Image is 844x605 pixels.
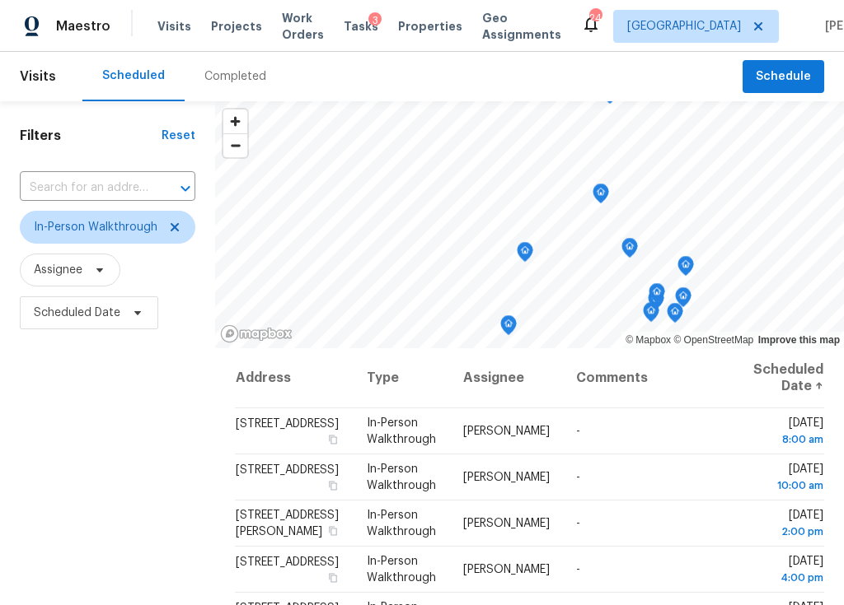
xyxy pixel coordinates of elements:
[236,510,339,538] span: [STREET_ADDRESS][PERSON_NAME]
[326,478,340,493] button: Copy Address
[673,334,753,346] a: OpenStreetMap
[626,334,671,346] a: Mapbox
[482,10,561,43] span: Geo Assignments
[162,128,195,144] div: Reset
[753,570,823,586] div: 4:00 pm
[368,12,382,29] div: 3
[223,133,247,157] button: Zoom out
[174,177,197,200] button: Open
[678,256,694,282] div: Map marker
[500,315,517,341] div: Map marker
[20,175,149,201] input: Search for an address...
[326,570,340,585] button: Copy Address
[282,10,324,43] span: Work Orders
[621,238,638,263] div: Map marker
[398,18,462,35] span: Properties
[756,67,811,87] span: Schedule
[576,472,580,483] span: -
[593,184,609,209] div: Map marker
[56,18,110,35] span: Maestro
[675,287,692,313] div: Map marker
[204,68,266,85] div: Completed
[157,18,191,35] span: Visits
[344,21,378,32] span: Tasks
[367,510,436,538] span: In-Person Walkthrough
[643,302,659,328] div: Map marker
[576,518,580,529] span: -
[463,426,550,437] span: [PERSON_NAME]
[236,556,339,568] span: [STREET_ADDRESS]
[576,564,580,575] span: -
[753,524,823,540] div: 2:00 pm
[753,463,823,494] span: [DATE]
[326,524,340,538] button: Copy Address
[753,556,823,586] span: [DATE]
[34,305,120,321] span: Scheduled Date
[236,418,339,430] span: [STREET_ADDRESS]
[753,510,823,540] span: [DATE]
[758,334,840,346] a: Improve this map
[667,303,683,328] div: Map marker
[354,348,450,408] th: Type
[450,348,563,408] th: Assignee
[463,472,550,483] span: [PERSON_NAME]
[367,556,436,584] span: In-Person Walkthrough
[576,426,580,437] span: -
[753,477,823,494] div: 10:00 am
[743,60,824,94] button: Schedule
[463,564,550,575] span: [PERSON_NAME]
[223,134,247,157] span: Zoom out
[236,464,339,476] span: [STREET_ADDRESS]
[211,18,262,35] span: Projects
[648,290,664,315] div: Map marker
[326,432,340,447] button: Copy Address
[753,417,823,448] span: [DATE]
[627,18,741,35] span: [GEOGRAPHIC_DATA]
[102,67,165,84] div: Scheduled
[649,283,665,309] div: Map marker
[589,10,601,26] div: 24
[753,431,823,448] div: 8:00 am
[739,348,824,408] th: Scheduled Date ↑
[20,58,56,95] span: Visits
[34,219,157,235] span: In-Person Walkthrough
[563,348,740,408] th: Comments
[220,324,293,343] a: Mapbox homepage
[223,109,247,133] button: Zoom in
[367,417,436,445] span: In-Person Walkthrough
[367,463,436,491] span: In-Person Walkthrough
[517,242,533,268] div: Map marker
[34,262,82,278] span: Assignee
[463,518,550,529] span: [PERSON_NAME]
[20,128,162,144] h1: Filters
[235,348,354,408] th: Address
